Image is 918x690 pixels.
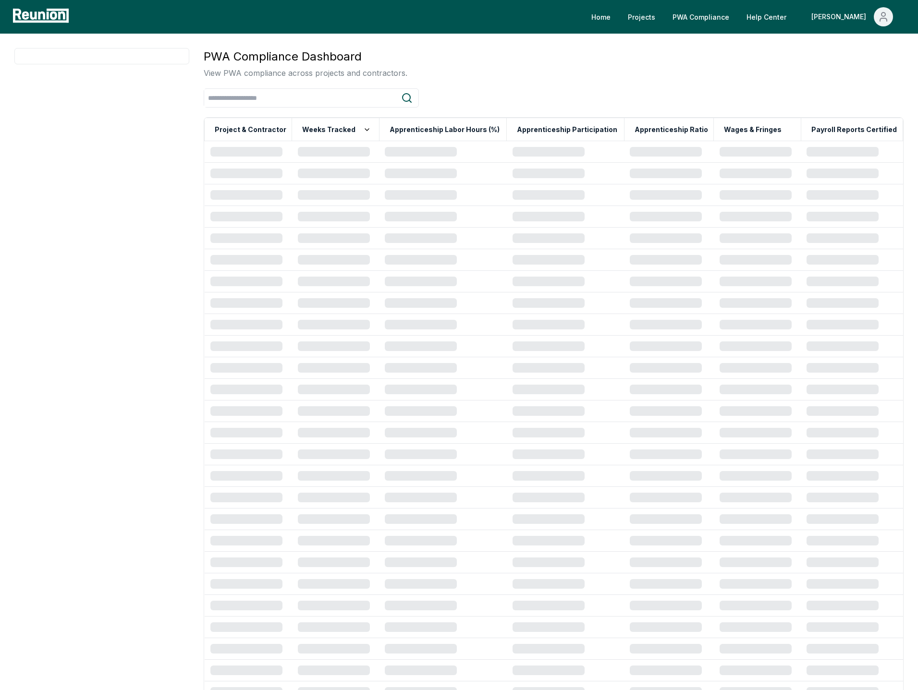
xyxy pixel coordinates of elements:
a: Projects [620,7,663,26]
p: View PWA compliance across projects and contractors. [204,67,407,79]
button: Apprenticeship Ratio [633,120,710,139]
button: Wages & Fringes [722,120,783,139]
button: Project & Contractor [213,120,288,139]
a: Home [584,7,618,26]
div: [PERSON_NAME] [811,7,870,26]
button: [PERSON_NAME] [804,7,901,26]
nav: Main [584,7,908,26]
button: Weeks Tracked [300,120,373,139]
a: PWA Compliance [665,7,737,26]
button: Apprenticeship Participation [515,120,619,139]
button: Apprenticeship Labor Hours (%) [388,120,502,139]
button: Payroll Reports Certified [809,120,899,139]
h3: PWA Compliance Dashboard [204,48,407,65]
a: Help Center [739,7,794,26]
